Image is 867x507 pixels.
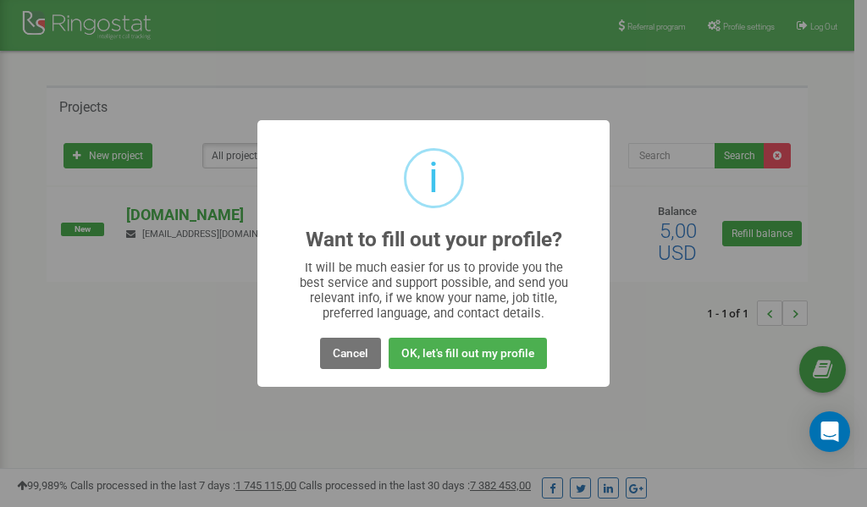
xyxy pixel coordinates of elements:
[428,151,439,206] div: i
[320,338,381,369] button: Cancel
[291,260,577,321] div: It will be much easier for us to provide you the best service and support possible, and send you ...
[809,411,850,452] div: Open Intercom Messenger
[389,338,547,369] button: OK, let's fill out my profile
[306,229,562,251] h2: Want to fill out your profile?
